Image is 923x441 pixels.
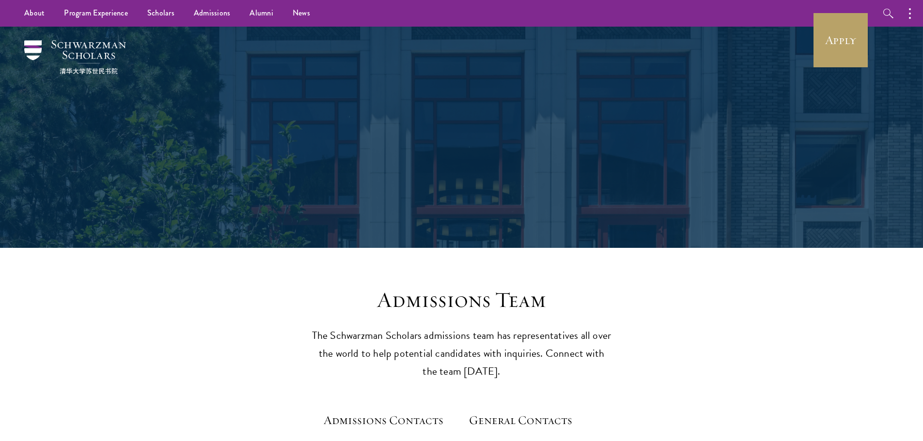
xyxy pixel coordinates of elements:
[312,327,612,380] p: The Schwarzman Scholars admissions team has representatives all over the world to help potential ...
[24,40,126,74] img: Schwarzman Scholars
[469,412,600,428] h5: General Contacts
[324,412,454,428] h5: Admissions Contacts
[312,287,612,314] h3: Admissions Team
[813,13,868,67] a: Apply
